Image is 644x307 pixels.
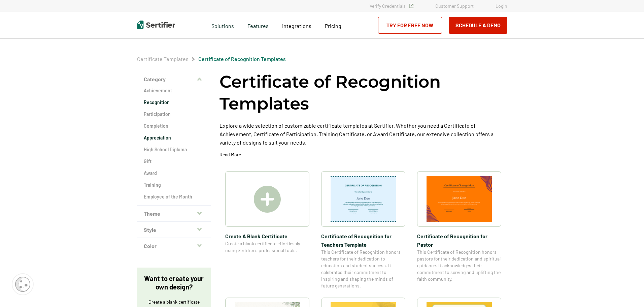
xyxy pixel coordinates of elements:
a: Completion [144,123,204,129]
a: Certificate of Recognition for Teachers TemplateCertificate of Recognition for Teachers TemplateT... [321,171,405,289]
img: Create A Blank Certificate [254,186,281,213]
button: Style [137,222,211,238]
a: Achievement [144,87,204,94]
img: Certificate of Recognition for Pastor [427,176,492,222]
p: Explore a wide selection of customizable certificate templates at Sertifier. Whether you need a C... [219,121,507,147]
a: Certificate of Recognition Templates [198,56,286,62]
span: This Certificate of Recognition honors pastors for their dedication and spiritual guidance. It ac... [417,249,501,282]
span: Certificate of Recognition for Pastor [417,232,501,249]
a: Certificate Templates [137,56,189,62]
button: Category [137,71,211,87]
img: Sertifier | Digital Credentialing Platform [137,21,175,29]
a: Customer Support [435,3,474,9]
div: Category [137,87,211,206]
a: Appreciation [144,134,204,141]
button: Theme [137,206,211,222]
iframe: Chat Widget [610,275,644,307]
div: Breadcrumb [137,56,286,62]
a: Login [496,3,507,9]
button: Color [137,238,211,254]
span: Solutions [211,21,234,29]
img: Cookie Popup Icon [15,277,30,292]
span: Create A Blank Certificate [225,232,309,240]
a: Training [144,182,204,188]
a: Try for Free Now [378,17,442,34]
p: Want to create your own design? [144,274,204,291]
span: Integrations [282,23,311,29]
img: Certificate of Recognition for Teachers Template [331,176,396,222]
button: Schedule a Demo [449,17,507,34]
span: Pricing [325,23,341,29]
span: This Certificate of Recognition honors teachers for their dedication to education and student suc... [321,249,405,289]
a: Gift [144,158,204,165]
a: Pricing [325,21,341,29]
a: Recognition [144,99,204,106]
a: Award [144,170,204,177]
a: Participation [144,111,204,118]
span: Create a blank certificate effortlessly using Sertifier’s professional tools. [225,240,309,254]
a: Verify Credentials [370,3,413,9]
a: Certificate of Recognition for PastorCertificate of Recognition for PastorThis Certificate of Rec... [417,171,501,289]
img: Verified [409,4,413,8]
a: Employee of the Month [144,193,204,200]
a: Integrations [282,21,311,29]
span: Features [247,21,269,29]
a: High School Diploma [144,146,204,153]
h1: Certificate of Recognition Templates [219,71,507,115]
span: Certificate of Recognition for Teachers Template [321,232,405,249]
p: Read More [219,151,241,158]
